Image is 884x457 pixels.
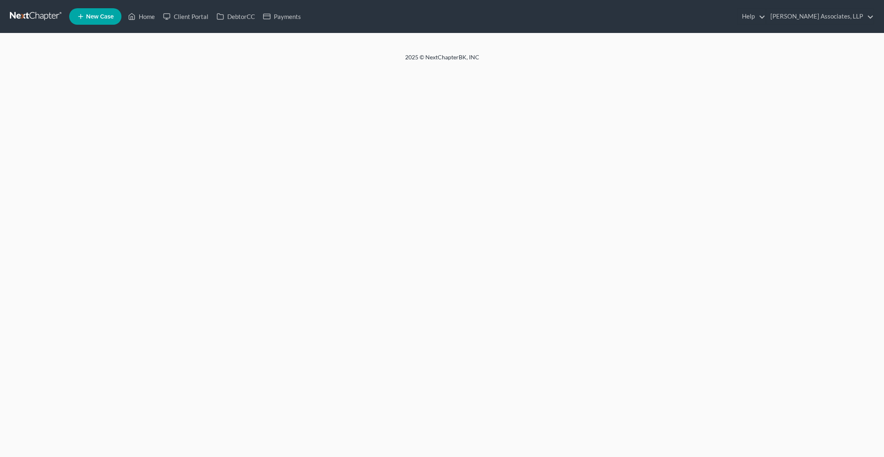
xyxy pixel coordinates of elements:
[212,9,259,24] a: DebtorCC
[259,9,305,24] a: Payments
[159,9,212,24] a: Client Portal
[124,9,159,24] a: Home
[208,53,677,68] div: 2025 © NextChapterBK, INC
[69,8,121,25] new-legal-case-button: New Case
[738,9,765,24] a: Help
[766,9,874,24] a: [PERSON_NAME] Associates, LLP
